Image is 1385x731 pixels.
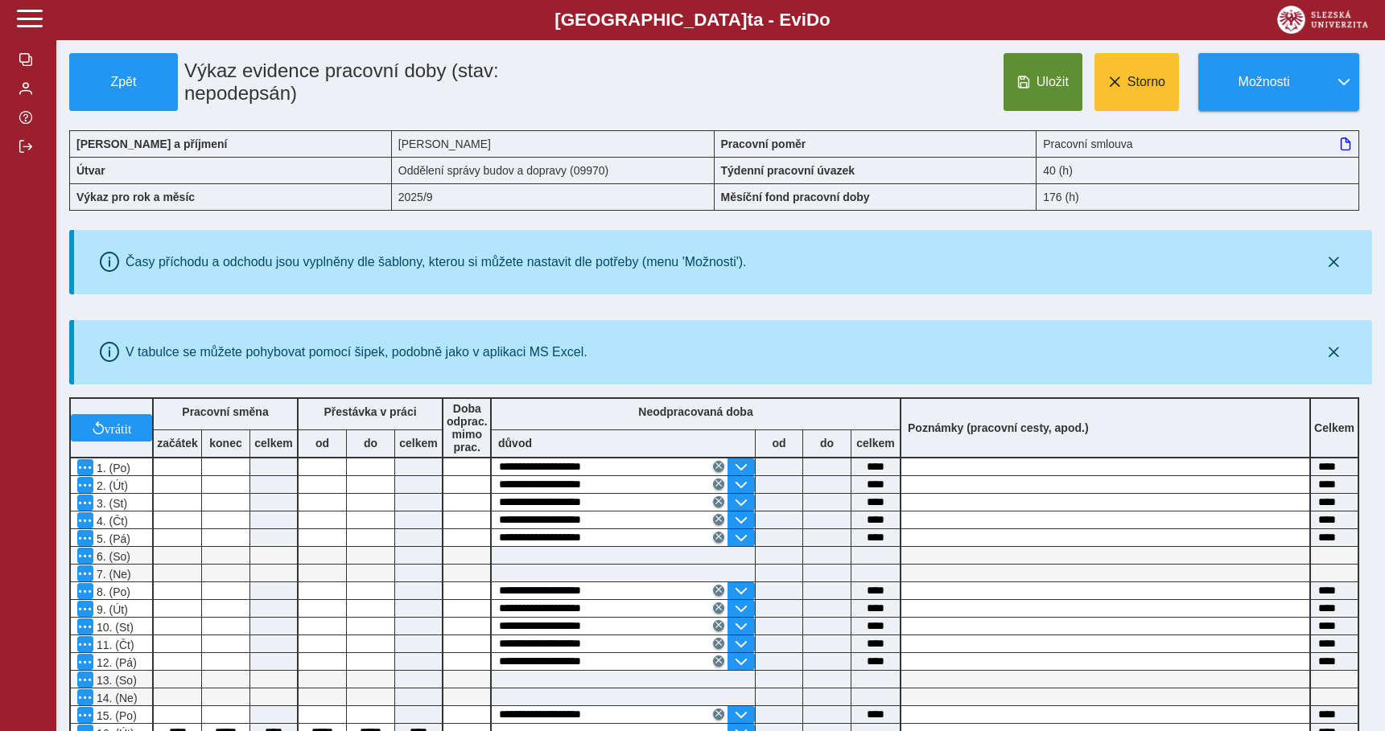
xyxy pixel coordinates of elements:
[250,437,297,450] b: celkem
[76,138,227,150] b: [PERSON_NAME] a příjmení
[347,437,394,450] b: do
[182,405,268,418] b: Pracovní směna
[93,479,128,492] span: 2. (Út)
[77,459,93,475] button: Menu
[93,621,134,634] span: 10. (St)
[76,75,171,89] span: Zpět
[93,462,130,474] span: 1. (Po)
[392,130,715,157] div: [PERSON_NAME]
[901,421,1095,434] b: Poznámky (pracovní cesty, apod.)
[1037,157,1359,183] div: 40 (h)
[1198,53,1329,111] button: Možnosti
[93,585,130,598] span: 8. (Po)
[1037,130,1359,157] div: Pracovní smlouva
[178,53,612,111] h1: Výkaz evidence pracovní doby (stav: nepodepsán)
[721,191,870,203] b: Měsíční fond pracovní doby
[126,345,587,359] div: V tabulce se můžete pohybovat pomocí šipek, podobně jako v aplikaci MS Excel.
[1277,6,1368,34] img: logo_web_su.png
[69,53,178,111] button: Zpět
[77,654,93,670] button: Menu
[1127,75,1165,89] span: Storno
[71,414,152,441] button: vrátit
[498,437,532,450] b: důvod
[93,709,137,722] span: 15. (Po)
[48,10,1337,31] b: [GEOGRAPHIC_DATA] a - Evi
[1004,53,1082,111] button: Uložit
[77,671,93,688] button: Menu
[93,692,138,704] span: 14. (Ne)
[76,191,195,203] b: Výkaz pro rok a měsíc
[851,437,900,450] b: celkem
[76,164,105,177] b: Útvar
[1037,183,1359,211] div: 176 (h)
[77,583,93,599] button: Menu
[93,532,130,545] span: 5. (Pá)
[77,618,93,634] button: Menu
[77,530,93,546] button: Menu
[395,437,442,450] b: celkem
[806,10,819,30] span: D
[1094,53,1179,111] button: Storno
[756,437,802,450] b: od
[93,674,137,687] span: 13. (So)
[1037,75,1069,89] span: Uložit
[93,656,137,669] span: 12. (Pá)
[77,707,93,723] button: Menu
[638,405,752,418] b: Neodpracovaná doba
[202,437,249,450] b: konec
[93,550,130,563] span: 6. (So)
[93,515,128,528] span: 4. (Čt)
[447,402,488,454] b: Doba odprac. mimo prac.
[1314,421,1354,434] b: Celkem
[77,689,93,705] button: Menu
[747,10,752,30] span: t
[299,437,346,450] b: od
[324,405,416,418] b: Přestávka v práci
[93,497,127,510] span: 3. (St)
[1212,75,1316,89] span: Možnosti
[93,568,131,581] span: 7. (Ne)
[77,512,93,528] button: Menu
[77,495,93,511] button: Menu
[154,437,201,450] b: začátek
[721,164,855,177] b: Týdenní pracovní úvazek
[803,437,851,450] b: do
[392,183,715,211] div: 2025/9
[721,138,806,150] b: Pracovní poměr
[77,565,93,581] button: Menu
[77,477,93,493] button: Menu
[105,421,132,434] span: vrátit
[77,636,93,652] button: Menu
[819,10,831,30] span: o
[93,603,128,616] span: 9. (Út)
[77,548,93,564] button: Menu
[93,639,134,651] span: 11. (Čt)
[392,157,715,183] div: Oddělení správy budov a dopravy (09970)
[77,601,93,617] button: Menu
[126,255,747,269] div: Časy příchodu a odchodu jsou vyplněny dle šablony, kterou si můžete nastavit dle potřeby (menu 'M...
